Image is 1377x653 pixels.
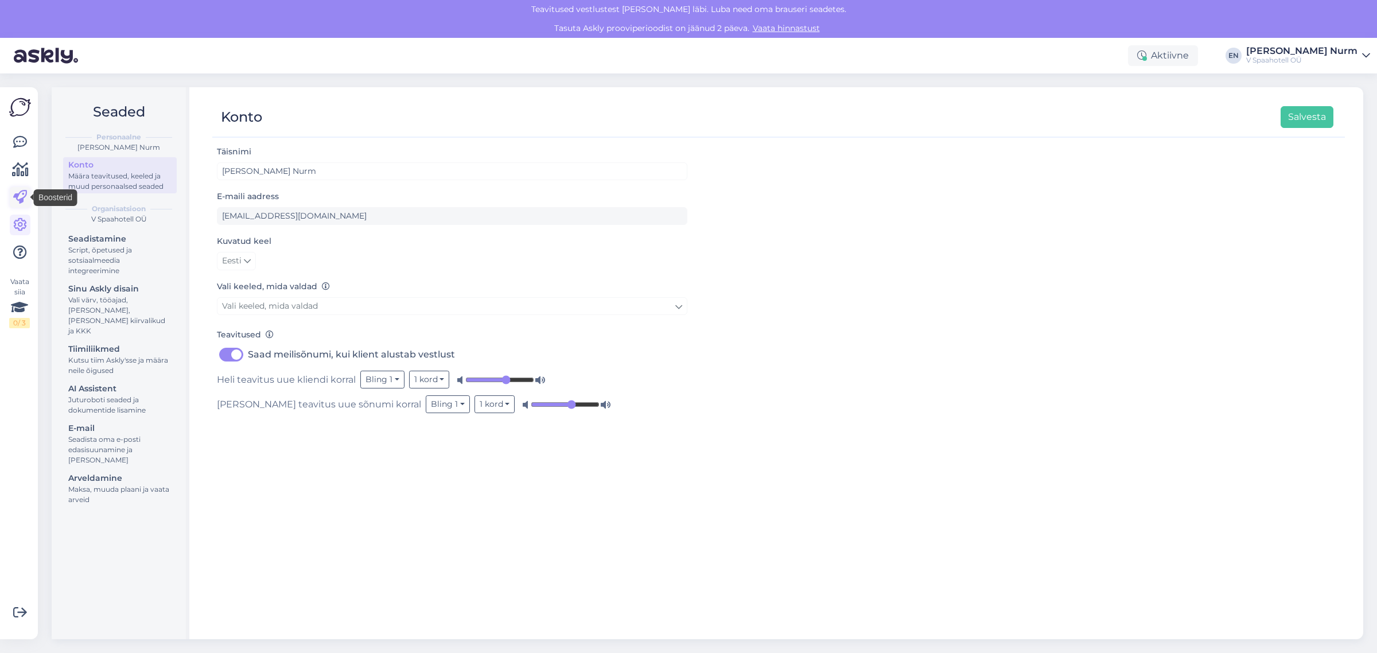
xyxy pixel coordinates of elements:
div: EN [1226,48,1242,64]
div: Boosterid [34,189,77,206]
div: Vali värv, tööajad, [PERSON_NAME], [PERSON_NAME] kiirvalikud ja KKK [68,295,172,336]
div: Heli teavitus uue kliendi korral [217,371,687,388]
label: Teavitused [217,329,274,341]
span: Eesti [222,255,242,267]
div: Vaata siia [9,277,30,328]
a: [PERSON_NAME] NurmV Spaahotell OÜ [1246,46,1370,65]
b: Organisatsioon [92,204,146,214]
a: AI AssistentJuturoboti seaded ja dokumentide lisamine [63,381,177,417]
div: Sinu Askly disain [68,283,172,295]
b: Personaalne [96,132,141,142]
input: Sisesta nimi [217,162,687,180]
label: Kuvatud keel [217,235,271,247]
a: E-mailSeadista oma e-posti edasisuunamine ja [PERSON_NAME] [63,421,177,467]
div: Seadistamine [68,233,172,245]
div: Tiimiliikmed [68,343,172,355]
label: Saad meilisõnumi, kui klient alustab vestlust [248,345,455,364]
div: [PERSON_NAME] Nurm [1246,46,1357,56]
div: Maksa, muuda plaani ja vaata arveid [68,484,172,505]
img: Askly Logo [9,96,31,118]
button: 1 kord [409,371,450,388]
div: Juturoboti seaded ja dokumentide lisamine [68,395,172,415]
div: E-mail [68,422,172,434]
div: V Spaahotell OÜ [1246,56,1357,65]
a: Vaata hinnastust [749,23,823,33]
label: Vali keeled, mida valdad [217,281,330,293]
button: 1 kord [474,395,515,413]
div: Script, õpetused ja sotsiaalmeedia integreerimine [68,245,172,276]
div: Arveldamine [68,472,172,484]
div: V Spaahotell OÜ [61,214,177,224]
div: Aktiivne [1128,45,1198,66]
a: Sinu Askly disainVali värv, tööajad, [PERSON_NAME], [PERSON_NAME] kiirvalikud ja KKK [63,281,177,338]
a: Vali keeled, mida valdad [217,297,687,315]
div: Konto [221,106,262,128]
button: Bling 1 [426,395,470,413]
div: Konto [68,159,172,171]
div: Kutsu tiim Askly'sse ja määra neile õigused [68,355,172,376]
label: Täisnimi [217,146,251,158]
a: ArveldamineMaksa, muuda plaani ja vaata arveid [63,471,177,507]
div: Seadista oma e-posti edasisuunamine ja [PERSON_NAME] [68,434,172,465]
a: Eesti [217,252,256,270]
button: Salvesta [1281,106,1333,128]
div: [PERSON_NAME] teavitus uue sõnumi korral [217,395,687,413]
input: Sisesta e-maili aadress [217,207,687,225]
div: [PERSON_NAME] Nurm [61,142,177,153]
a: TiimiliikmedKutsu tiim Askly'sse ja määra neile õigused [63,341,177,378]
span: Vali keeled, mida valdad [222,301,318,311]
a: SeadistamineScript, õpetused ja sotsiaalmeedia integreerimine [63,231,177,278]
label: E-maili aadress [217,191,279,203]
h2: Seaded [61,101,177,123]
a: KontoMäära teavitused, keeled ja muud personaalsed seaded [63,157,177,193]
button: Bling 1 [360,371,404,388]
div: Määra teavitused, keeled ja muud personaalsed seaded [68,171,172,192]
div: 0 / 3 [9,318,30,328]
div: AI Assistent [68,383,172,395]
